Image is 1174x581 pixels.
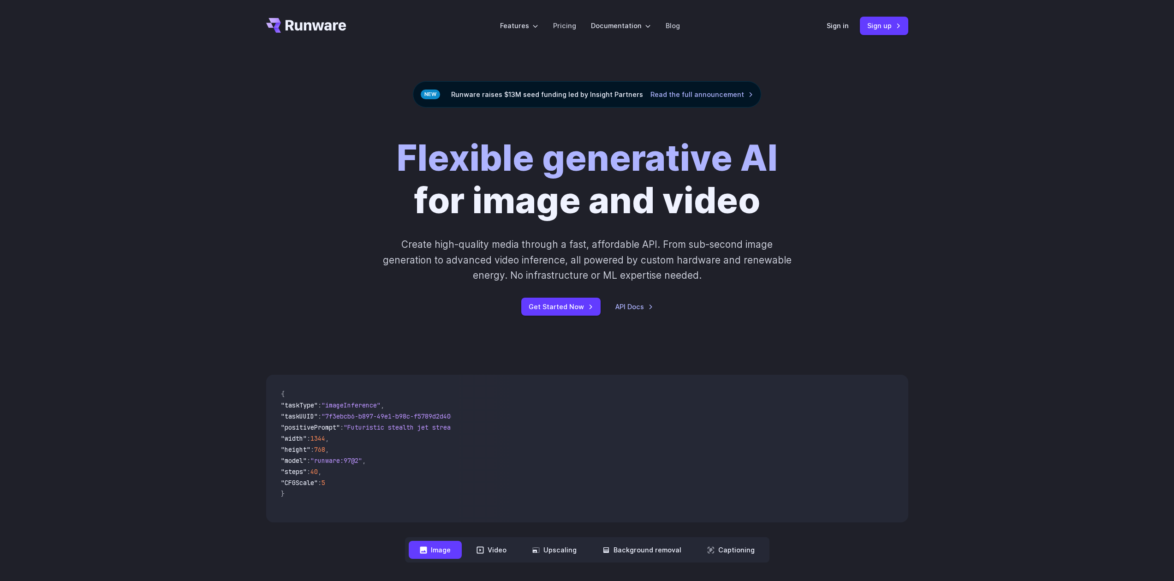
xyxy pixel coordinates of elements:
button: Background removal [591,541,692,559]
button: Image [409,541,462,559]
span: , [381,401,384,409]
span: "width" [281,434,307,443]
span: 1344 [310,434,325,443]
span: : [340,423,344,431]
span: "Futuristic stealth jet streaking through a neon-lit cityscape with glowing purple exhaust" [344,423,679,431]
span: : [307,434,310,443]
a: Read the full announcement [650,89,753,100]
span: "height" [281,445,310,454]
a: API Docs [615,301,653,312]
span: , [325,445,329,454]
a: Get Started Now [521,298,601,316]
span: } [281,490,285,498]
span: "7f3ebcb6-b897-49e1-b98c-f5789d2d40d7" [322,412,462,420]
span: "imageInference" [322,401,381,409]
div: Runware raises $13M seed funding led by Insight Partners [413,81,761,108]
span: : [307,456,310,465]
span: : [318,412,322,420]
span: 40 [310,467,318,476]
span: "positivePrompt" [281,423,340,431]
button: Video [465,541,518,559]
span: { [281,390,285,398]
span: "taskUUID" [281,412,318,420]
span: , [325,434,329,443]
span: : [310,445,314,454]
a: Pricing [553,20,576,31]
span: "taskType" [281,401,318,409]
a: Blog [666,20,680,31]
span: : [318,479,322,487]
a: Go to / [266,18,346,33]
p: Create high-quality media through a fast, affordable API. From sub-second image generation to adv... [381,237,793,283]
h1: for image and video [397,137,778,222]
span: , [318,467,322,476]
span: 5 [322,479,325,487]
label: Features [500,20,538,31]
span: 768 [314,445,325,454]
span: "model" [281,456,307,465]
a: Sign in [827,20,849,31]
strong: Flexible generative AI [397,137,778,180]
span: "steps" [281,467,307,476]
span: , [362,456,366,465]
button: Upscaling [521,541,588,559]
button: Captioning [696,541,766,559]
span: "CFGScale" [281,479,318,487]
span: : [318,401,322,409]
label: Documentation [591,20,651,31]
span: : [307,467,310,476]
a: Sign up [860,17,908,35]
span: "runware:97@2" [310,456,362,465]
